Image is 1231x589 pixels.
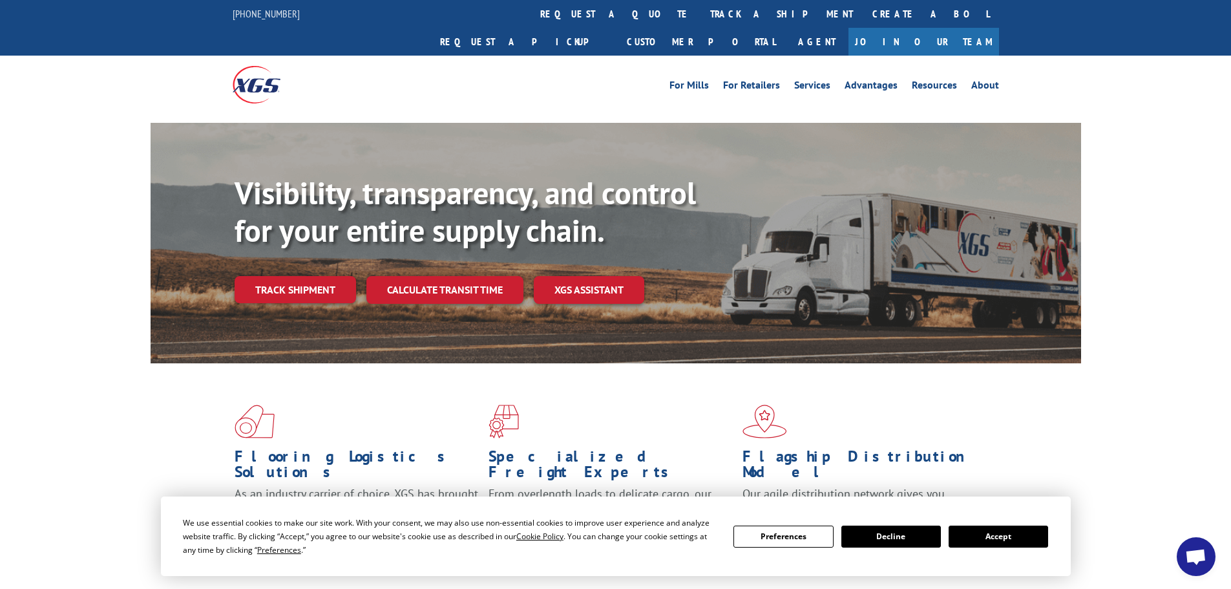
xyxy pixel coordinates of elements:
[489,486,733,544] p: From overlength loads to delicate cargo, our experienced staff knows the best way to move your fr...
[233,7,300,20] a: [PHONE_NUMBER]
[841,526,941,548] button: Decline
[430,28,617,56] a: Request a pickup
[235,405,275,438] img: xgs-icon-total-supply-chain-intelligence-red
[785,28,848,56] a: Agent
[949,526,1048,548] button: Accept
[235,449,479,486] h1: Flooring Logistics Solutions
[912,80,957,94] a: Resources
[794,80,830,94] a: Services
[235,173,696,250] b: Visibility, transparency, and control for your entire supply chain.
[235,276,356,303] a: Track shipment
[366,276,523,304] a: Calculate transit time
[235,486,478,532] span: As an industry carrier of choice, XGS has brought innovation and dedication to flooring logistics...
[617,28,785,56] a: Customer Portal
[845,80,898,94] a: Advantages
[257,544,301,555] span: Preferences
[723,80,780,94] a: For Retailers
[489,449,733,486] h1: Specialized Freight Experts
[516,531,563,542] span: Cookie Policy
[733,526,833,548] button: Preferences
[534,276,644,304] a: XGS ASSISTANT
[742,486,980,517] span: Our agile distribution network gives you nationwide inventory management on demand.
[848,28,999,56] a: Join Our Team
[1177,537,1215,576] div: Open chat
[669,80,709,94] a: For Mills
[489,405,519,438] img: xgs-icon-focused-on-flooring-red
[161,497,1071,576] div: Cookie Consent Prompt
[742,449,987,486] h1: Flagship Distribution Model
[971,80,999,94] a: About
[183,516,718,557] div: We use essential cookies to make our site work. With your consent, we may also use non-essential ...
[742,405,787,438] img: xgs-icon-flagship-distribution-model-red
